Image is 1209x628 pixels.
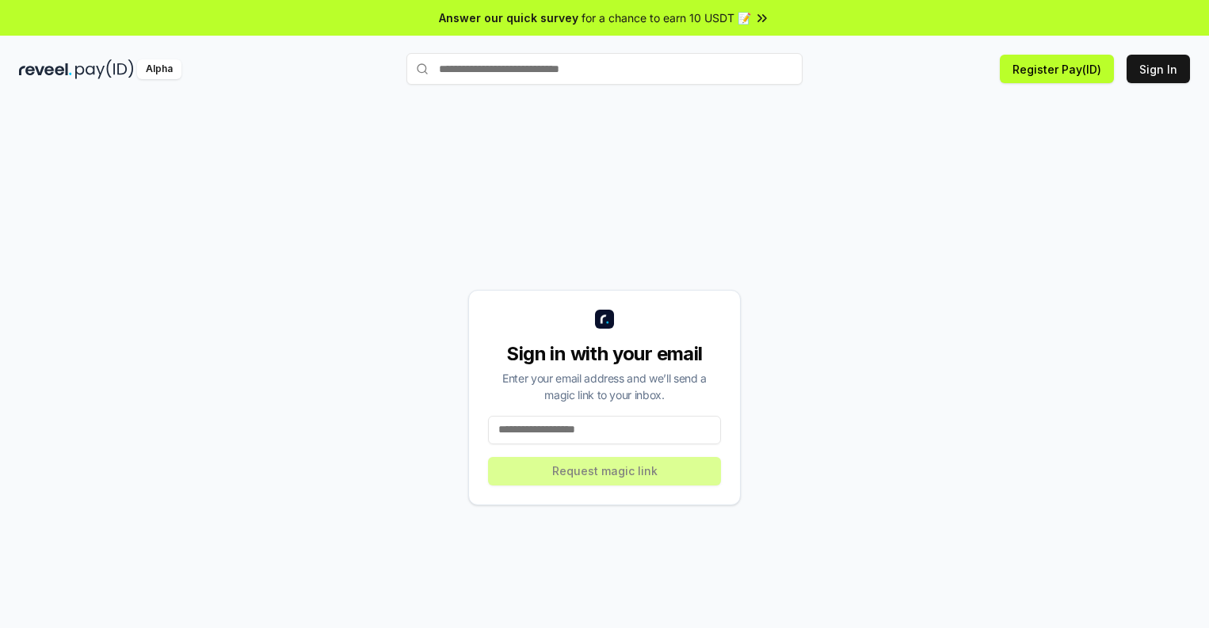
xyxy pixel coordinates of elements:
div: Alpha [137,59,181,79]
button: Sign In [1127,55,1190,83]
img: logo_small [595,310,614,329]
img: reveel_dark [19,59,72,79]
div: Enter your email address and we’ll send a magic link to your inbox. [488,370,721,403]
button: Register Pay(ID) [1000,55,1114,83]
span: for a chance to earn 10 USDT 📝 [582,10,751,26]
img: pay_id [75,59,134,79]
span: Answer our quick survey [439,10,578,26]
div: Sign in with your email [488,341,721,367]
